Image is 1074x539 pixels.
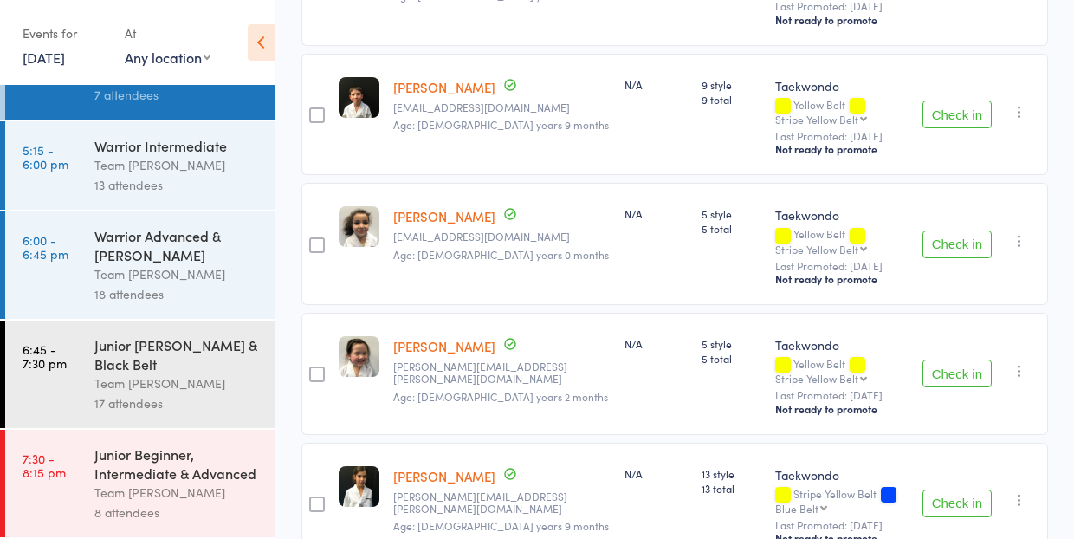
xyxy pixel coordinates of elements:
[775,99,909,125] div: Yellow Belt
[23,233,68,261] time: 6:00 - 6:45 pm
[775,206,909,224] div: Taekwondo
[339,336,379,377] img: image1668749161.png
[624,206,688,221] div: N/A
[94,503,260,523] div: 8 attendees
[393,337,495,355] a: [PERSON_NAME]
[393,207,495,225] a: [PERSON_NAME]
[393,518,609,533] span: Age: [DEMOGRAPHIC_DATA] years 9 months
[23,143,68,171] time: 5:15 - 6:00 pm
[775,373,858,384] div: Stripe Yellow Belt
[922,101,992,128] button: Check in
[922,231,992,258] button: Check in
[393,360,611,386] small: Tim.bensley@hotmail.com
[393,490,611,516] small: daniel.pistininzi@gmail.com
[775,244,858,255] div: Stripe Yellow Belt
[624,77,688,92] div: N/A
[702,77,761,92] span: 9 style
[702,221,761,236] span: 5 total
[5,321,275,428] a: 6:45 -7:30 pmJunior [PERSON_NAME] & Black BeltTeam [PERSON_NAME]17 attendees
[775,13,909,27] div: Not ready to promote
[339,77,379,118] img: image1740723375.png
[23,342,67,370] time: 6:45 - 7:30 pm
[702,92,761,107] span: 9 total
[775,389,909,401] small: Last Promoted: [DATE]
[94,284,260,304] div: 18 attendees
[775,130,909,142] small: Last Promoted: [DATE]
[775,358,909,384] div: Yellow Belt
[702,336,761,351] span: 5 style
[775,228,909,254] div: Yellow Belt
[775,77,909,94] div: Taekwondo
[775,114,858,125] div: Stripe Yellow Belt
[702,466,761,481] span: 13 style
[125,48,210,67] div: Any location
[393,389,608,404] span: Age: [DEMOGRAPHIC_DATA] years 2 months
[339,466,379,507] img: image1709875536.png
[94,226,260,264] div: Warrior Advanced & [PERSON_NAME]
[94,85,260,105] div: 7 attendees
[775,336,909,354] div: Taekwondo
[94,373,260,393] div: Team [PERSON_NAME]
[94,175,260,195] div: 13 attendees
[5,430,275,537] a: 7:30 -8:15 pmJunior Beginner, Intermediate & AdvancedTeam [PERSON_NAME]8 attendees
[775,503,818,514] div: Blue Belt
[624,336,688,351] div: N/A
[775,519,909,531] small: Last Promoted: [DATE]
[23,48,65,67] a: [DATE]
[922,360,992,387] button: Check in
[94,335,260,373] div: Junior [PERSON_NAME] & Black Belt
[94,393,260,413] div: 17 attendees
[775,142,909,156] div: Not ready to promote
[393,247,609,262] span: Age: [DEMOGRAPHIC_DATA] years 0 months
[23,19,107,48] div: Events for
[125,19,210,48] div: At
[393,467,495,485] a: [PERSON_NAME]
[775,488,909,514] div: Stripe Yellow Belt
[339,206,379,247] img: image1668808348.png
[624,466,688,481] div: N/A
[775,260,909,272] small: Last Promoted: [DATE]
[775,272,909,286] div: Not ready to promote
[702,481,761,496] span: 13 total
[94,445,260,483] div: Junior Beginner, Intermediate & Advanced
[94,136,260,155] div: Warrior Intermediate
[702,206,761,221] span: 5 style
[393,117,609,132] span: Age: [DEMOGRAPHIC_DATA] years 9 months
[94,155,260,175] div: Team [PERSON_NAME]
[94,264,260,284] div: Team [PERSON_NAME]
[702,351,761,366] span: 5 total
[23,451,66,479] time: 7:30 - 8:15 pm
[5,121,275,210] a: 5:15 -6:00 pmWarrior IntermediateTeam [PERSON_NAME]13 attendees
[922,490,992,517] button: Check in
[94,483,260,503] div: Team [PERSON_NAME]
[775,466,909,484] div: Taekwondo
[393,78,495,96] a: [PERSON_NAME]
[5,211,275,319] a: 6:00 -6:45 pmWarrior Advanced & [PERSON_NAME]Team [PERSON_NAME]18 attendees
[393,231,611,243] small: mustangsally81@hotmail.com
[775,402,909,416] div: Not ready to promote
[393,101,611,114] small: rwoolstencroft@gmail.com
